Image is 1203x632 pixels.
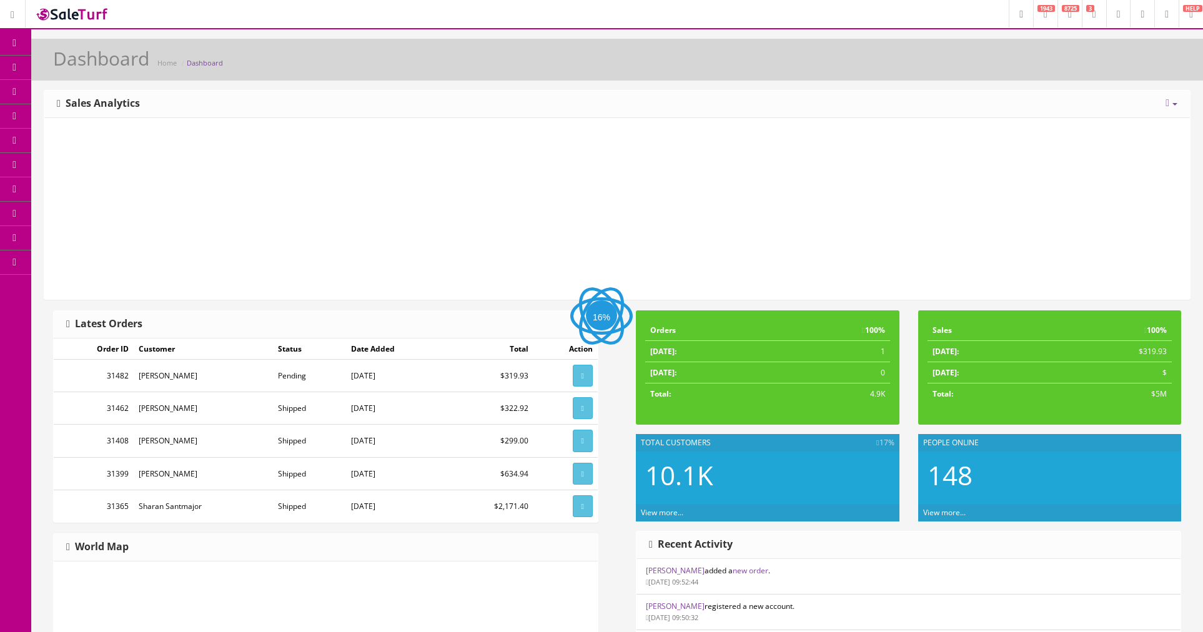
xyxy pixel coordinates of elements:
[448,360,533,392] td: $319.93
[774,341,890,362] td: 1
[774,320,890,341] td: 100%
[646,565,705,576] a: [PERSON_NAME]
[346,457,448,490] td: [DATE]
[346,360,448,392] td: [DATE]
[646,577,698,586] small: [DATE] 09:52:44
[636,559,1181,595] li: added a .
[273,360,346,392] td: Pending
[54,338,134,360] td: Order ID
[53,48,149,69] h1: Dashboard
[645,461,890,490] h2: 10.1K
[928,320,1047,341] td: Sales
[448,425,533,457] td: $299.00
[134,425,273,457] td: [PERSON_NAME]
[346,490,448,522] td: [DATE]
[54,360,134,392] td: 31482
[1086,5,1094,12] span: 3
[774,383,890,405] td: 4.9K
[650,346,676,357] strong: [DATE]:
[54,490,134,522] td: 31365
[636,594,1181,630] li: registered a new account.
[573,397,593,419] a: View
[273,457,346,490] td: Shipped
[933,367,959,378] strong: [DATE]:
[134,457,273,490] td: [PERSON_NAME]
[928,461,1172,490] h2: 148
[573,430,593,452] a: View
[641,507,683,518] a: View more...
[573,495,593,517] a: View
[933,346,959,357] strong: [DATE]:
[448,490,533,522] td: $2,171.40
[646,613,698,622] small: [DATE] 09:50:32
[134,490,273,522] td: Sharan Santmajor
[273,490,346,522] td: Shipped
[918,434,1182,452] div: People Online
[1037,5,1055,12] span: 1943
[876,437,894,448] span: 17%
[774,362,890,383] td: 0
[650,367,676,378] strong: [DATE]:
[650,388,671,399] strong: Total:
[134,338,273,360] td: Customer
[54,457,134,490] td: 31399
[273,392,346,425] td: Shipped
[134,392,273,425] td: [PERSON_NAME]
[573,365,593,387] a: View
[649,539,733,550] h3: Recent Activity
[448,338,533,360] td: Total
[346,425,448,457] td: [DATE]
[1046,362,1172,383] td: $
[448,392,533,425] td: $322.92
[157,58,177,67] a: Home
[273,338,346,360] td: Status
[346,338,448,360] td: Date Added
[933,388,953,399] strong: Total:
[273,425,346,457] td: Shipped
[187,58,223,67] a: Dashboard
[573,463,593,485] a: View
[645,320,774,341] td: Orders
[1046,320,1172,341] td: 100%
[1046,341,1172,362] td: $319.93
[923,507,966,518] a: View more...
[448,457,533,490] td: $634.94
[35,6,110,22] img: SaleTurf
[66,318,142,330] h3: Latest Orders
[57,98,140,109] h3: Sales Analytics
[54,425,134,457] td: 31408
[1183,5,1202,12] span: HELP
[54,392,134,425] td: 31462
[1046,383,1172,405] td: $5M
[134,360,273,392] td: [PERSON_NAME]
[533,338,598,360] td: Action
[66,541,129,553] h3: World Map
[646,601,705,611] a: [PERSON_NAME]
[733,565,768,576] a: new order
[636,434,899,452] div: Total Customers
[346,392,448,425] td: [DATE]
[1062,5,1079,12] span: 8725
